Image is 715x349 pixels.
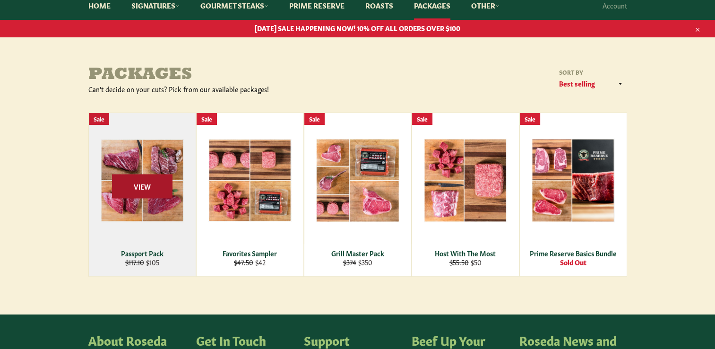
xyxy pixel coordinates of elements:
[519,113,627,277] a: Prime Reserve Basics Bundle Prime Reserve Basics Bundle Sold Out
[196,333,294,347] h4: Get In Touch
[88,66,358,85] h1: Packages
[112,174,172,198] span: View
[556,68,627,76] label: Sort by
[202,258,297,267] div: $42
[316,139,399,222] img: Grill Master Pack
[418,258,513,267] div: $50
[202,249,297,258] div: Favorites Sampler
[525,249,620,258] div: Prime Reserve Basics Bundle
[304,113,412,277] a: Grill Master Pack Grill Master Pack $374 $350
[418,249,513,258] div: Host With The Most
[197,113,217,125] div: Sale
[88,113,196,277] a: Passport Pack Passport Pack $117.10 $105 View
[424,139,507,222] img: Host With The Most
[95,249,190,258] div: Passport Pack
[88,85,358,94] div: Can't decide on your cuts? Pick from our available packages!
[234,257,253,267] s: $47.50
[304,333,402,347] h4: Support
[310,249,405,258] div: Grill Master Pack
[88,333,187,347] h4: About Roseda
[343,257,356,267] s: $374
[520,113,540,125] div: Sale
[449,257,469,267] s: $55.50
[525,258,620,267] div: Sold Out
[532,139,615,222] img: Prime Reserve Basics Bundle
[208,139,292,222] img: Favorites Sampler
[310,258,405,267] div: $350
[412,113,432,125] div: Sale
[196,113,304,277] a: Favorites Sampler Favorites Sampler $47.50 $42
[412,113,519,277] a: Host With The Most Host With The Most $55.50 $50
[304,113,325,125] div: Sale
